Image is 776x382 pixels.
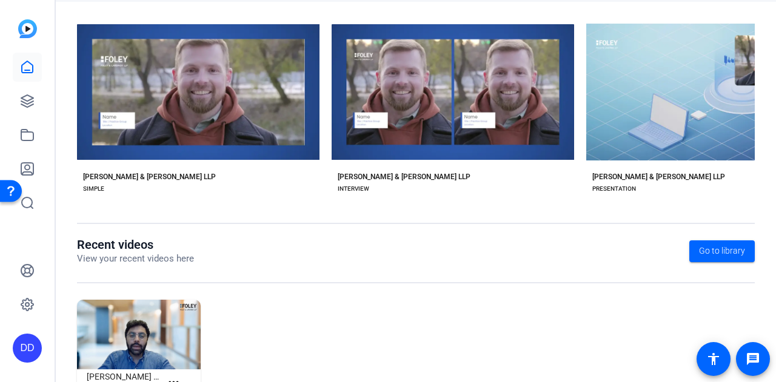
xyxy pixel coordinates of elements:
mat-icon: accessibility [706,352,721,366]
p: View your recent videos here [77,252,194,266]
img: blue-gradient.svg [18,19,37,38]
a: Go to library [689,240,755,262]
div: [PERSON_NAME] & [PERSON_NAME] LLP [83,172,216,182]
mat-icon: message [746,352,760,366]
div: PRESENTATION [592,184,636,194]
div: [PERSON_NAME] & [PERSON_NAME] LLP [592,172,725,182]
div: [PERSON_NAME] & [PERSON_NAME] LLP [338,172,470,182]
h1: Recent videos [77,237,194,252]
div: DD [13,334,42,363]
img: Foley & Lardner LLP Simple (32688) [77,300,201,369]
div: INTERVIEW [338,184,369,194]
span: Go to library [699,245,745,257]
div: SIMPLE [83,184,104,194]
